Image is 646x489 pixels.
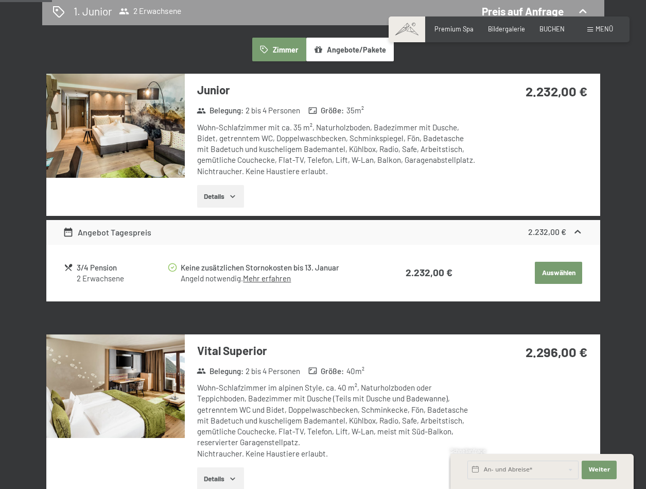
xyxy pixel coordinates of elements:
button: Details [197,185,244,208]
strong: 2.232,00 € [528,227,566,237]
strong: 2.232,00 € [526,83,587,99]
h3: Junior [197,82,476,98]
div: 2 Erwachsene [77,273,167,284]
div: Angebot Tagespreis2.232,00 € [46,220,600,245]
h3: Vital Superior [197,343,476,359]
span: 2 bis 4 Personen [246,366,300,377]
strong: Größe : [308,105,344,116]
a: BUCHEN [539,25,565,33]
strong: 2.232,00 € [406,266,452,278]
strong: Belegung : [197,105,243,116]
strong: 2.296,00 € [526,344,587,360]
div: 3/4 Pension [77,262,167,274]
button: Angebote/Pakete [306,38,394,61]
a: Premium Spa [434,25,474,33]
div: Wohn-Schlafzimmer mit ca. 35 m², Naturholzboden, Badezimmer mit Dusche, Bidet, getrenntem WC, Dop... [197,122,476,177]
div: Angebot Tagespreis [63,226,151,239]
div: Angeld notwendig. [181,273,374,284]
button: Auswählen [535,262,582,284]
img: mss_renderimg.php [46,74,185,178]
strong: Belegung : [197,366,243,377]
div: Wohn-Schlafzimmer im alpinen Style, ca. 40 m², Naturholzboden oder Teppichboden, Badezimmer mit D... [197,382,476,459]
strong: Größe : [308,366,344,377]
div: Preis auf Anfrage [482,4,564,19]
span: Schnellanfrage [450,448,486,454]
div: Keine zusätzlichen Stornokosten bis 13. Januar [181,262,374,274]
span: 40 m² [346,366,364,377]
span: Menü [596,25,613,33]
span: 2 bis 4 Personen [246,105,300,116]
span: 35 m² [346,105,364,116]
span: Weiter [588,466,610,474]
a: Bildergalerie [488,25,525,33]
button: Weiter [582,461,617,479]
h2: 1. Junior [74,4,112,19]
span: 2 Erwachsene [119,6,181,16]
button: Zimmer [252,38,306,61]
img: mss_renderimg.php [46,334,185,439]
